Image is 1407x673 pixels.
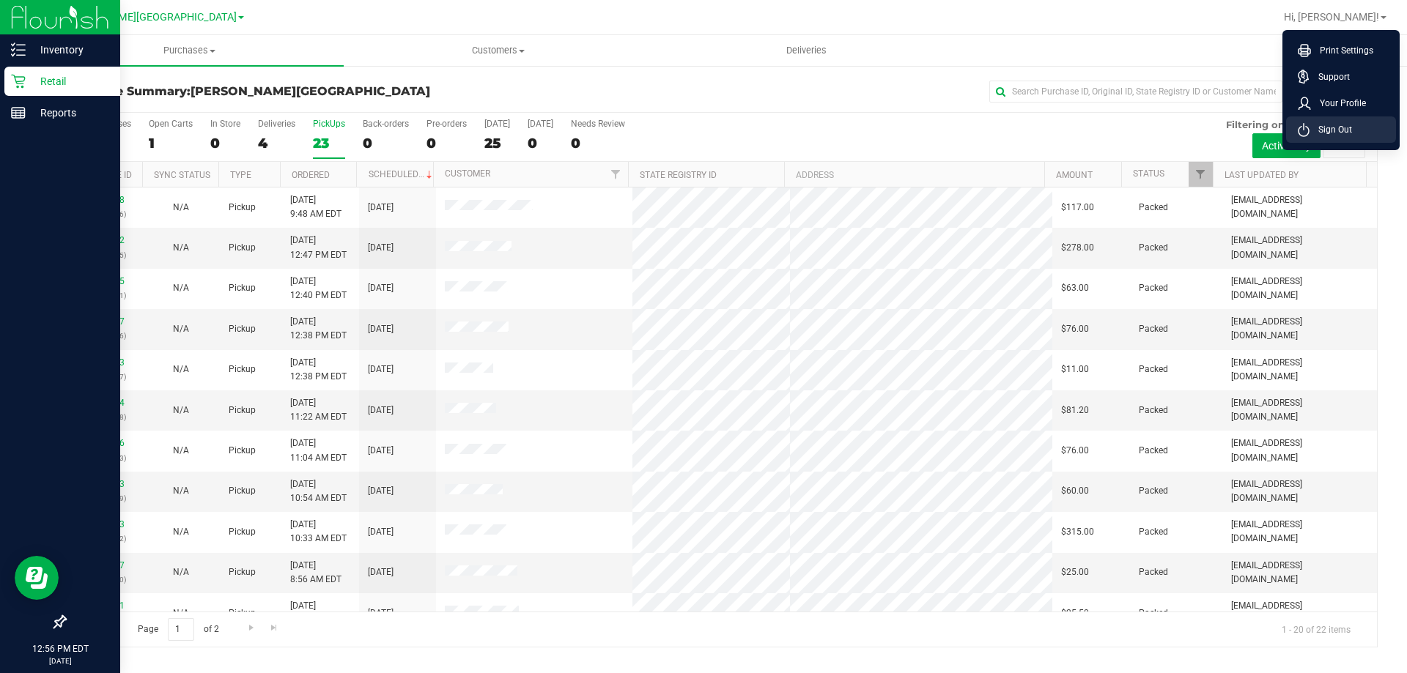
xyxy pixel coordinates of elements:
a: Customer [445,168,490,179]
div: PickUps [313,119,345,129]
span: [EMAIL_ADDRESS][DOMAIN_NAME] [1231,356,1368,384]
div: Back-orders [363,119,409,129]
span: Pickup [229,606,256,620]
p: Inventory [26,41,114,59]
span: Packed [1139,606,1168,620]
span: Packed [1139,362,1168,376]
span: [DATE] 11:22 AM EDT [290,396,347,424]
span: $25.50 [1061,606,1089,620]
span: Packed [1139,201,1168,215]
button: N/A [173,606,189,620]
span: Packed [1139,444,1168,458]
span: Not Applicable [173,445,189,456]
inline-svg: Retail [11,74,26,89]
span: Not Applicable [173,324,189,334]
span: Pickup [229,281,256,295]
span: Packed [1139,322,1168,336]
button: N/A [173,362,189,376]
span: [EMAIL_ADDRESS][DOMAIN_NAME] [1231,315,1368,343]
input: Search Purchase ID, Original ID, State Registry ID or Customer Name... [989,81,1282,103]
span: Pickup [229,484,256,498]
span: Not Applicable [173,608,189,618]
span: $81.20 [1061,404,1089,417]
div: 0 [363,135,409,152]
span: [EMAIL_ADDRESS][DOMAIN_NAME] [1231,518,1368,546]
span: $315.00 [1061,525,1094,539]
span: Pickup [229,404,256,417]
span: Not Applicable [173,283,189,293]
a: Go to the last page [264,618,285,638]
span: $25.00 [1061,565,1089,579]
span: [DATE] [368,444,394,458]
div: 0 [528,135,553,152]
span: Not Applicable [173,242,189,253]
a: 12023068 [84,195,125,205]
div: 0 [571,135,625,152]
th: Address [784,162,1044,187]
span: Packed [1139,525,1168,539]
a: 12023734 [84,398,125,408]
iframe: Resource center [15,556,59,600]
button: N/A [173,281,189,295]
span: Deliveries [767,44,846,57]
a: 12024447 [84,316,125,327]
span: [DATE] [368,525,394,539]
li: Sign Out [1286,116,1396,143]
span: $76.00 [1061,322,1089,336]
span: $60.00 [1061,484,1089,498]
button: N/A [173,565,189,579]
span: [DATE] [368,606,394,620]
span: Pickup [229,322,256,336]
div: 0 [426,135,467,152]
a: 12024505 [84,276,125,286]
a: 12024522 [84,235,125,245]
span: Packed [1139,281,1168,295]
a: Support [1298,70,1390,84]
span: Hi, [PERSON_NAME]! [1284,11,1379,23]
span: Pickup [229,525,256,539]
a: Ordered [292,170,330,180]
span: Packed [1139,565,1168,579]
span: Filtering on status: [1226,119,1321,130]
a: Filter [604,162,628,187]
a: Type [230,170,251,180]
span: Customers [344,44,651,57]
span: [DATE] [368,404,394,417]
span: Not Applicable [173,364,189,374]
span: $117.00 [1061,201,1094,215]
span: Sign Out [1310,122,1352,137]
div: 1 [149,135,193,152]
span: [DATE] [368,565,394,579]
a: Status [1133,168,1164,179]
span: [DATE] [368,322,394,336]
p: Retail [26,72,114,90]
span: 1 - 20 of 22 items [1270,618,1362,640]
span: Pickup [229,565,256,579]
span: $63.00 [1061,281,1089,295]
span: Pickup [229,201,256,215]
p: [DATE] [7,655,114,666]
button: N/A [173,322,189,336]
span: Not Applicable [173,486,189,496]
span: [DATE] 10:33 AM EDT [290,518,347,546]
div: 4 [258,135,295,152]
span: $278.00 [1061,241,1094,255]
p: 12:56 PM EDT [7,642,114,655]
a: Scheduled [369,169,435,179]
span: Not Applicable [173,527,189,537]
span: Pickup [229,241,256,255]
span: $11.00 [1061,362,1089,376]
span: [EMAIL_ADDRESS][DOMAIN_NAME] [1231,193,1368,221]
span: [DATE] 12:38 PM EDT [290,356,347,384]
div: [DATE] [484,119,510,129]
span: Pickup [229,362,256,376]
input: 1 [168,618,194,641]
span: [DATE] [368,201,394,215]
a: Customers [344,35,652,66]
a: 12023676 [84,438,125,448]
button: N/A [173,241,189,255]
span: [DATE] 11:04 AM EDT [290,436,347,464]
inline-svg: Inventory [11,42,26,57]
span: [EMAIL_ADDRESS][DOMAIN_NAME] [1231,599,1368,627]
a: Go to the next page [240,618,262,638]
